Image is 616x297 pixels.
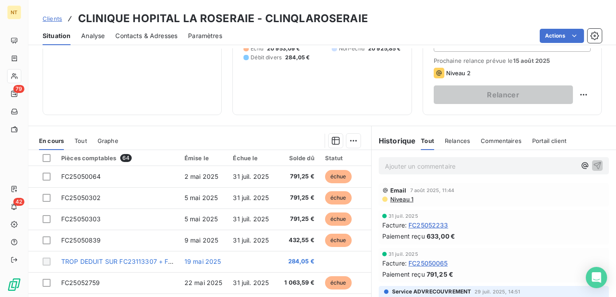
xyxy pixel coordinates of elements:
[408,258,448,268] span: FC25050065
[43,14,62,23] a: Clients
[382,220,407,230] span: Facture :
[434,85,573,104] button: Relancer
[283,172,314,181] span: 791,25 €
[39,137,64,144] span: En cours
[339,45,365,53] span: Non-échu
[184,279,223,286] span: 22 mai 2025
[75,137,87,144] span: Tout
[13,85,24,93] span: 79
[382,231,425,241] span: Paiement reçu
[283,236,314,245] span: 432,55 €
[233,194,269,201] span: 31 juil. 2025
[532,137,566,144] span: Portail client
[267,45,300,53] span: 20 953,09 €
[98,137,118,144] span: Graphe
[184,236,219,244] span: 9 mai 2025
[382,258,407,268] span: Facture :
[7,5,21,19] div: NT
[586,267,607,288] div: Open Intercom Messenger
[184,154,223,162] div: Émise le
[283,193,314,202] span: 791,25 €
[481,137,522,144] span: Commentaires
[446,69,471,77] span: Niveau 2
[382,270,425,279] span: Paiement reçu
[61,215,101,223] span: FC25050303
[61,236,101,244] span: FC25050839
[283,278,314,287] span: 1 063,59 €
[285,54,310,62] span: 284,05 €
[427,270,453,279] span: 791,25 €
[43,31,71,40] span: Situation
[184,173,219,180] span: 2 mai 2025
[78,11,368,27] h3: CLINIQUE HOPITAL LA ROSERAIE - CLINQLAROSERAIE
[513,57,550,64] span: 15 août 2025
[283,257,314,266] span: 284,05 €
[540,29,584,43] button: Actions
[184,215,218,223] span: 5 mai 2025
[372,135,416,146] h6: Historique
[81,31,105,40] span: Analyse
[115,31,177,40] span: Contacts & Adresses
[445,137,470,144] span: Relances
[427,231,455,241] span: 633,00 €
[7,87,21,101] a: 79
[184,194,218,201] span: 5 mai 2025
[188,31,222,40] span: Paramètres
[7,278,21,292] img: Logo LeanPay
[325,276,352,289] span: échue
[283,154,314,162] div: Solde dû
[283,215,314,224] span: 791,25 €
[325,170,352,183] span: échue
[410,188,455,193] span: 7 août 2025, 11:44
[392,288,471,296] span: Service ADVRECOUVREMENT
[389,196,413,203] span: Niveau 1
[325,191,352,204] span: échue
[120,154,132,162] span: 64
[475,289,520,294] span: 29 juil. 2025, 14:51
[390,187,407,194] span: Email
[421,137,434,144] span: Tout
[251,45,263,53] span: Échu
[61,194,101,201] span: FC25050302
[61,173,101,180] span: FC25050064
[408,220,448,230] span: FC25052233
[43,15,62,22] span: Clients
[368,45,401,53] span: 20 925,85 €
[325,212,352,226] span: échue
[13,198,24,206] span: 42
[61,258,203,265] span: TROP DEDUIT SUR FC23113307 + FC23113308
[61,154,174,162] div: Pièces comptables
[325,154,364,162] div: Statut
[233,236,269,244] span: 31 juil. 2025
[61,279,100,286] span: FC25052759
[184,258,221,265] span: 19 mai 2025
[388,251,418,257] span: 31 juil. 2025
[325,234,352,247] span: échue
[434,57,591,64] span: Prochaine relance prévue le
[251,54,282,62] span: Débit divers
[233,173,269,180] span: 31 juil. 2025
[388,213,418,219] span: 31 juil. 2025
[233,279,269,286] span: 31 juil. 2025
[233,154,272,162] div: Échue le
[233,215,269,223] span: 31 juil. 2025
